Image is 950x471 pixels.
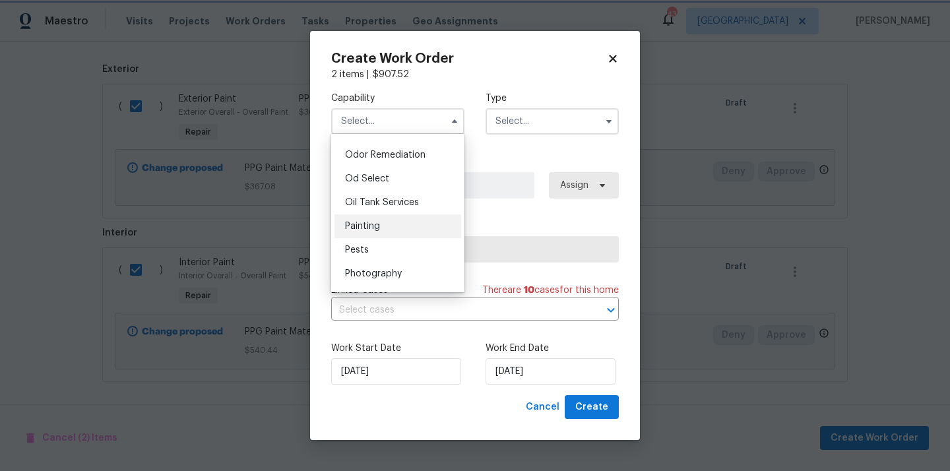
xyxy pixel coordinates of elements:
[521,395,565,420] button: Cancel
[331,342,464,355] label: Work Start Date
[331,358,461,385] input: M/D/YYYY
[482,284,619,297] span: There are case s for this home
[601,113,617,129] button: Show options
[331,108,464,135] input: Select...
[486,342,619,355] label: Work End Date
[331,156,619,169] label: Work Order Manager
[486,92,619,105] label: Type
[447,113,462,129] button: Hide options
[486,358,616,385] input: M/D/YYYY
[560,179,588,192] span: Assign
[373,70,409,79] span: $ 907.52
[345,150,426,160] span: Odor Remediation
[345,174,389,183] span: Od Select
[345,269,402,278] span: Photography
[331,52,607,65] h2: Create Work Order
[331,68,619,81] div: 2 items |
[526,399,559,416] span: Cancel
[602,301,620,319] button: Open
[331,92,464,105] label: Capability
[345,222,380,231] span: Painting
[486,108,619,135] input: Select...
[524,286,534,295] span: 10
[342,243,608,256] span: Select trade partner
[575,399,608,416] span: Create
[331,300,582,321] input: Select cases
[345,198,419,207] span: Oil Tank Services
[345,245,369,255] span: Pests
[331,220,619,233] label: Trade Partner
[565,395,619,420] button: Create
